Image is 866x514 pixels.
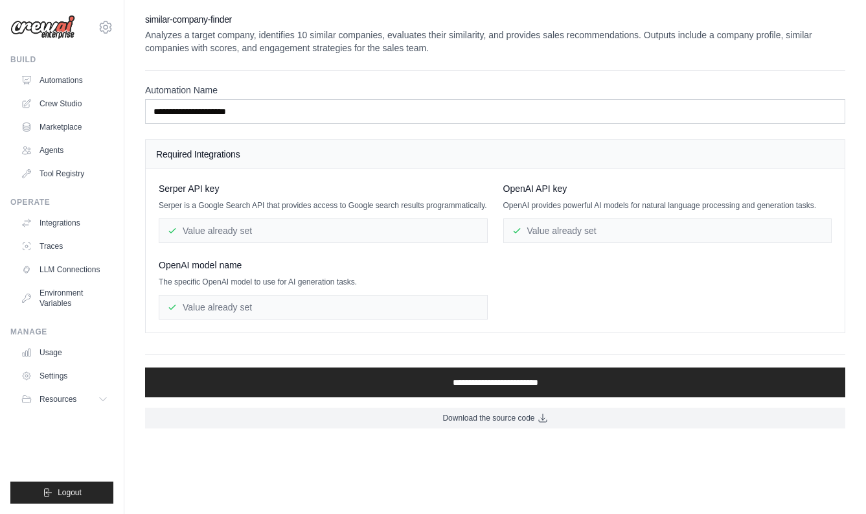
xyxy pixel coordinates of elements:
[16,366,113,386] a: Settings
[145,408,845,428] a: Download the source code
[145,13,845,26] h2: similar-company-finder
[156,148,834,161] h4: Required Integrations
[159,218,488,243] div: Value already set
[145,29,845,54] p: Analyzes a target company, identifies 10 similar companies, evaluates their similarity, and provi...
[16,283,113,314] a: Environment Variables
[16,163,113,184] a: Tool Registry
[159,295,488,320] div: Value already set
[16,236,113,257] a: Traces
[10,482,113,504] button: Logout
[159,200,488,211] p: Serper is a Google Search API that provides access to Google search results programmatically.
[503,200,832,211] p: OpenAI provides powerful AI models for natural language processing and generation tasks.
[10,327,113,337] div: Manage
[16,93,113,114] a: Crew Studio
[16,389,113,410] button: Resources
[16,140,113,161] a: Agents
[16,342,113,363] a: Usage
[16,117,113,137] a: Marketplace
[16,70,113,91] a: Automations
[10,15,75,40] img: Logo
[16,213,113,233] a: Integrations
[10,197,113,207] div: Operate
[442,413,534,423] span: Download the source code
[16,259,113,280] a: LLM Connections
[10,54,113,65] div: Build
[58,487,82,498] span: Logout
[159,277,488,287] p: The specific OpenAI model to use for AI generation tasks.
[159,182,219,195] span: Serper API key
[503,218,832,243] div: Value already set
[40,394,76,404] span: Resources
[159,259,242,272] span: OpenAI model name
[145,84,845,97] label: Automation Name
[503,182,567,195] span: OpenAI API key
